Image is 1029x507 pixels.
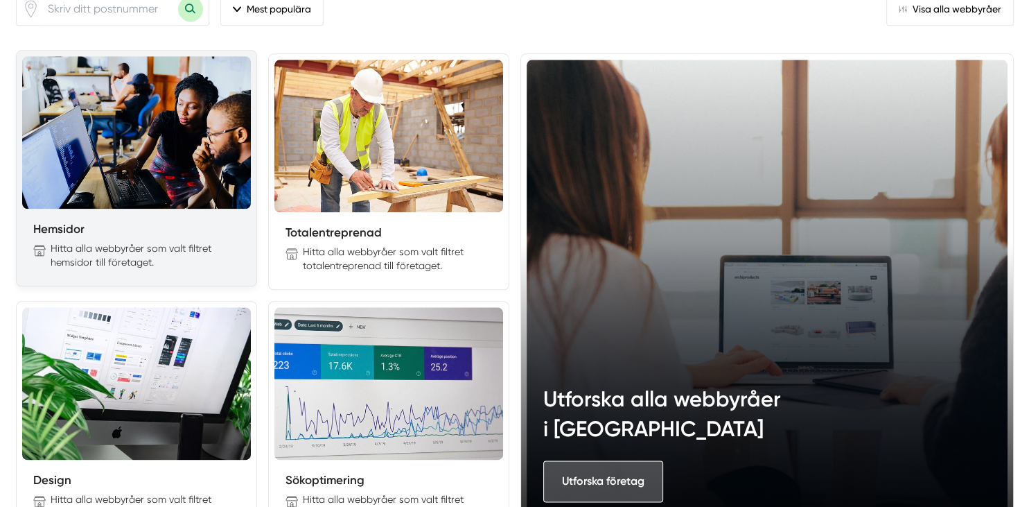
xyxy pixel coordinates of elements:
img: Sökoptimering [274,307,503,460]
p: Hitta alla webbyråer som valt filtret hemsidor till företaget. [51,241,240,269]
p: Hitta alla webbyråer som valt filtret totalentreprenad till företaget. [303,245,492,273]
a: Design [33,473,71,487]
img: Design [22,307,251,460]
a: Sökoptimering [285,473,364,487]
h3: Utforska alla webbyråer i [GEOGRAPHIC_DATA] [543,384,781,445]
a: Hemsidor [33,222,85,236]
img: Totalentreprenad [274,60,503,212]
a: Totalentreprenad [285,225,382,239]
img: Hemsidor [22,56,251,209]
a: Utforska företag [543,461,663,501]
